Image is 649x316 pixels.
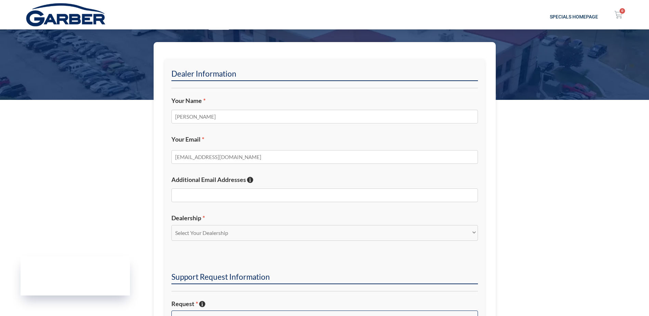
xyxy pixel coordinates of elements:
[171,176,246,183] span: Additional Email Addresses
[171,214,478,222] label: Dealership
[167,14,598,19] h2: Specials Homepage
[171,135,478,143] label: Your Email
[171,300,198,307] span: Request
[171,69,478,81] h2: Dealer Information
[21,256,130,295] iframe: Garber Digital Marketing Status
[171,272,478,284] h2: Support Request Information
[171,97,478,105] label: Your Name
